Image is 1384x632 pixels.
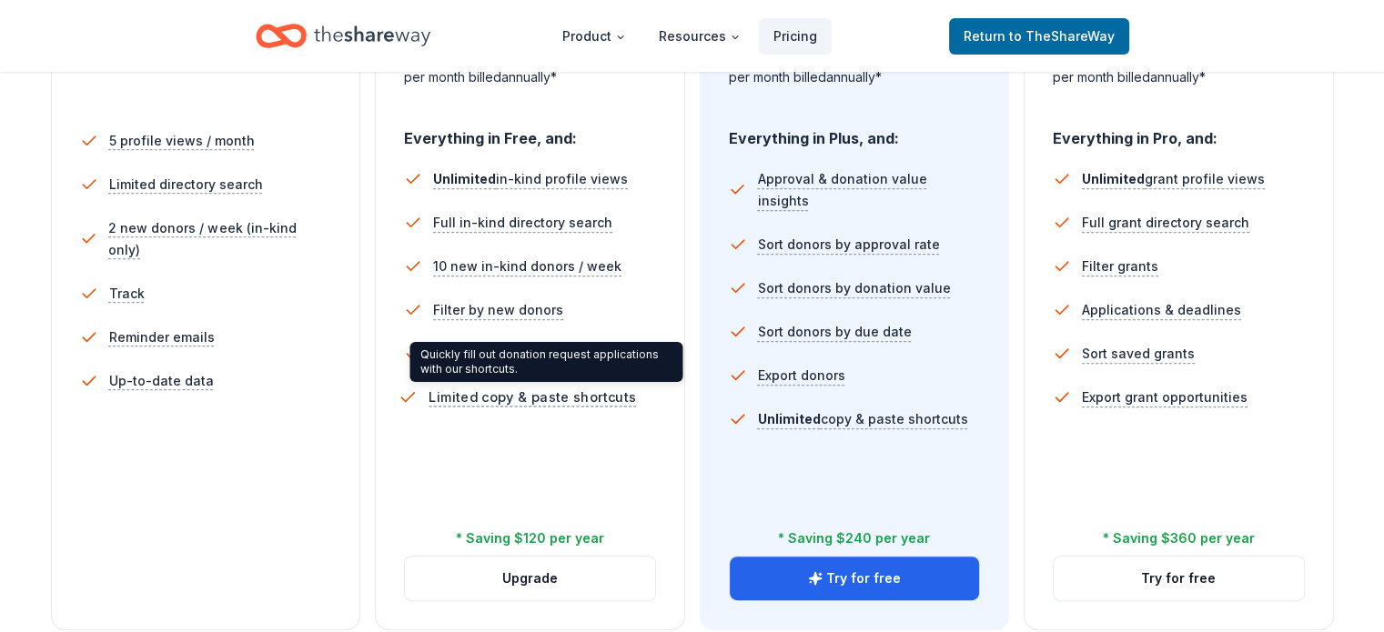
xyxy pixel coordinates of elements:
[109,370,214,392] span: Up-to-date data
[1054,557,1304,600] button: Try for free
[256,15,430,57] a: Home
[778,527,930,549] div: * Saving $240 per year
[108,217,331,261] span: 2 new donors / week (in-kind only)
[1082,212,1249,234] span: Full grant directory search
[1082,299,1241,321] span: Applications & deadlines
[758,234,940,256] span: Sort donors by approval rate
[758,411,968,426] span: copy & paste shortcuts
[758,365,845,386] span: Export donors
[758,321,912,343] span: Sort donors by due date
[1082,256,1158,277] span: Filter grants
[964,25,1115,47] span: Return
[433,171,628,186] span: in-kind profile views
[109,174,263,196] span: Limited directory search
[758,277,951,299] span: Sort donors by donation value
[429,386,636,409] span: Limited copy & paste shortcuts
[404,112,656,150] div: Everything in Free, and:
[759,18,832,55] a: Pricing
[405,557,655,600] button: Upgrade
[1009,28,1115,44] span: to TheShareWay
[729,66,981,88] div: per month billed annually*
[730,557,980,600] button: Try for free
[1103,527,1255,549] div: * Saving $360 per year
[1082,386,1248,408] span: Export grant opportunities
[433,299,563,321] span: Filter by new donors
[548,15,832,57] nav: Main
[433,256,621,277] span: 10 new in-kind donors / week
[1082,343,1195,365] span: Sort saved grants
[404,66,656,88] div: per month billed annually*
[109,326,215,348] span: Reminder emails
[433,171,496,186] span: Unlimited
[757,168,980,212] span: Approval & donation value insights
[409,342,682,382] div: Quickly fill out donation request applications with our shortcuts.
[1053,112,1305,150] div: Everything in Pro, and:
[644,18,755,55] button: Resources
[433,212,612,234] span: Full in-kind directory search
[758,411,821,426] span: Unlimited
[949,18,1129,55] a: Returnto TheShareWay
[1082,171,1145,186] span: Unlimited
[109,283,145,305] span: Track
[548,18,641,55] button: Product
[109,130,255,152] span: 5 profile views / month
[1053,66,1305,88] div: per month billed annually*
[1082,171,1265,186] span: grant profile views
[456,527,604,549] div: * Saving $120 per year
[729,112,981,150] div: Everything in Plus, and:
